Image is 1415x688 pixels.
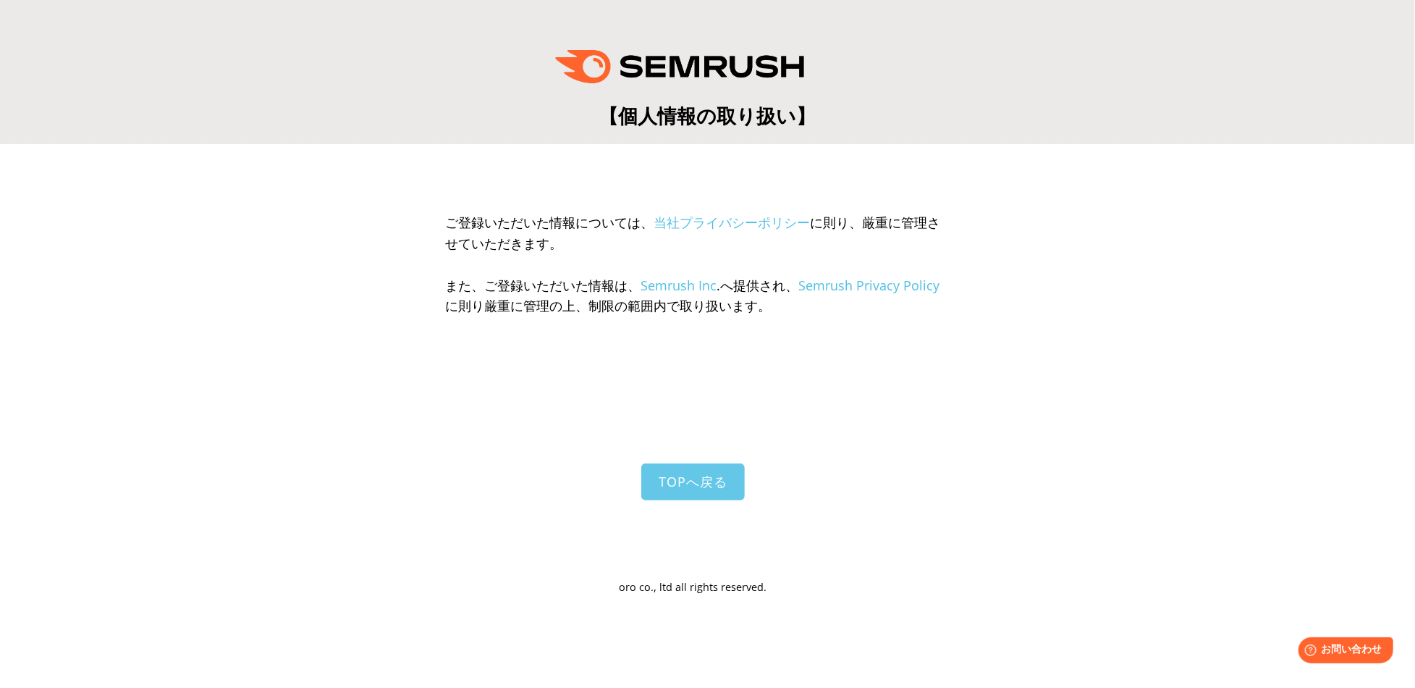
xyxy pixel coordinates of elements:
a: TOPへ戻る [641,463,745,500]
span: また、ご登録いただいた情報は、 .へ提供され、 に則り厳重に管理の上、制限の範囲内で取り扱います。 [446,277,940,315]
a: Semrush Inc [641,277,717,294]
span: 【個人情報の取り扱い】 [599,102,816,129]
a: 当社プライバシーポリシー [654,214,811,231]
span: TOPへ戻る [659,473,727,490]
span: ご登録いただいた情報については、 に則り、厳重に管理させていただきます。 [446,214,941,252]
a: Semrush Privacy Policy [799,277,940,294]
iframe: Help widget launcher [1286,632,1399,672]
span: oro co., ltd all rights reserved. [620,580,767,594]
